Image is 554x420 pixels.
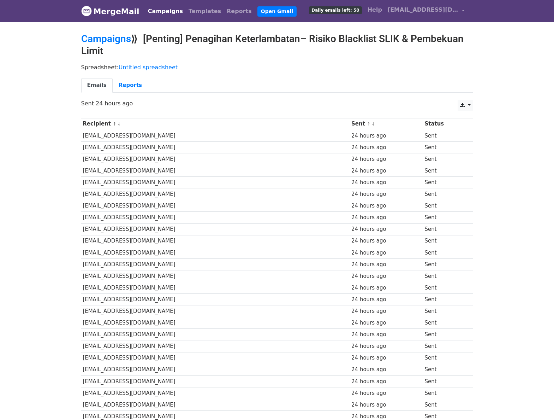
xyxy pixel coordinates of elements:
[423,247,466,258] td: Sent
[351,366,421,374] div: 24 hours ago
[423,130,466,141] td: Sent
[81,130,350,141] td: [EMAIL_ADDRESS][DOMAIN_NAME]
[351,202,421,210] div: 24 hours ago
[81,352,350,364] td: [EMAIL_ADDRESS][DOMAIN_NAME]
[81,6,92,16] img: MergeMail logo
[351,307,421,315] div: 24 hours ago
[351,389,421,397] div: 24 hours ago
[351,214,421,222] div: 24 hours ago
[388,6,458,14] span: [EMAIL_ADDRESS][DOMAIN_NAME]
[81,212,350,223] td: [EMAIL_ADDRESS][DOMAIN_NAME]
[81,33,131,45] a: Campaigns
[81,305,350,317] td: [EMAIL_ADDRESS][DOMAIN_NAME]
[81,329,350,340] td: [EMAIL_ADDRESS][DOMAIN_NAME]
[81,258,350,270] td: [EMAIL_ADDRESS][DOMAIN_NAME]
[365,3,385,17] a: Help
[81,64,473,71] p: Spreadsheet:
[306,3,364,17] a: Daily emails left: 50
[423,270,466,282] td: Sent
[81,118,350,130] th: Recipient
[423,364,466,375] td: Sent
[81,165,350,177] td: [EMAIL_ADDRESS][DOMAIN_NAME]
[81,364,350,375] td: [EMAIL_ADDRESS][DOMAIN_NAME]
[371,121,375,127] a: ↓
[423,317,466,329] td: Sent
[423,118,466,130] th: Status
[423,223,466,235] td: Sent
[351,132,421,140] div: 24 hours ago
[81,399,350,410] td: [EMAIL_ADDRESS][DOMAIN_NAME]
[423,141,466,153] td: Sent
[423,212,466,223] td: Sent
[423,387,466,399] td: Sent
[351,284,421,292] div: 24 hours ago
[81,387,350,399] td: [EMAIL_ADDRESS][DOMAIN_NAME]
[351,144,421,152] div: 24 hours ago
[367,121,371,127] a: ↑
[81,270,350,282] td: [EMAIL_ADDRESS][DOMAIN_NAME]
[257,6,297,17] a: Open Gmail
[351,237,421,245] div: 24 hours ago
[351,378,421,386] div: 24 hours ago
[423,188,466,200] td: Sent
[423,200,466,212] td: Sent
[423,177,466,188] td: Sent
[423,305,466,317] td: Sent
[81,177,350,188] td: [EMAIL_ADDRESS][DOMAIN_NAME]
[423,340,466,352] td: Sent
[81,340,350,352] td: [EMAIL_ADDRESS][DOMAIN_NAME]
[423,352,466,364] td: Sent
[351,179,421,187] div: 24 hours ago
[81,294,350,305] td: [EMAIL_ADDRESS][DOMAIN_NAME]
[351,354,421,362] div: 24 hours ago
[351,249,421,257] div: 24 hours ago
[351,167,421,175] div: 24 hours ago
[423,282,466,294] td: Sent
[145,4,186,18] a: Campaigns
[113,78,148,93] a: Reports
[117,121,121,127] a: ↓
[423,375,466,387] td: Sent
[423,399,466,410] td: Sent
[81,235,350,247] td: [EMAIL_ADDRESS][DOMAIN_NAME]
[351,225,421,233] div: 24 hours ago
[350,118,423,130] th: Sent
[423,153,466,165] td: Sent
[351,342,421,350] div: 24 hours ago
[351,261,421,269] div: 24 hours ago
[81,141,350,153] td: [EMAIL_ADDRESS][DOMAIN_NAME]
[81,247,350,258] td: [EMAIL_ADDRESS][DOMAIN_NAME]
[186,4,224,18] a: Templates
[81,78,113,93] a: Emails
[81,223,350,235] td: [EMAIL_ADDRESS][DOMAIN_NAME]
[351,331,421,339] div: 24 hours ago
[81,100,473,107] p: Sent 24 hours ago
[81,282,350,294] td: [EMAIL_ADDRESS][DOMAIN_NAME]
[113,121,117,127] a: ↑
[423,258,466,270] td: Sent
[351,401,421,409] div: 24 hours ago
[423,235,466,247] td: Sent
[224,4,255,18] a: Reports
[309,6,362,14] span: Daily emails left: 50
[119,64,178,71] a: Untitled spreadsheet
[351,296,421,304] div: 24 hours ago
[81,200,350,212] td: [EMAIL_ADDRESS][DOMAIN_NAME]
[423,165,466,177] td: Sent
[81,188,350,200] td: [EMAIL_ADDRESS][DOMAIN_NAME]
[81,375,350,387] td: [EMAIL_ADDRESS][DOMAIN_NAME]
[81,33,473,57] h2: ⟫ [Penting] Penagihan Keterlambatan– Risiko Blacklist SLIK & Pembekuan Limit
[351,155,421,163] div: 24 hours ago
[423,294,466,305] td: Sent
[81,153,350,165] td: [EMAIL_ADDRESS][DOMAIN_NAME]
[423,329,466,340] td: Sent
[81,317,350,329] td: [EMAIL_ADDRESS][DOMAIN_NAME]
[81,4,139,19] a: MergeMail
[351,272,421,280] div: 24 hours ago
[385,3,467,19] a: [EMAIL_ADDRESS][DOMAIN_NAME]
[351,319,421,327] div: 24 hours ago
[351,190,421,198] div: 24 hours ago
